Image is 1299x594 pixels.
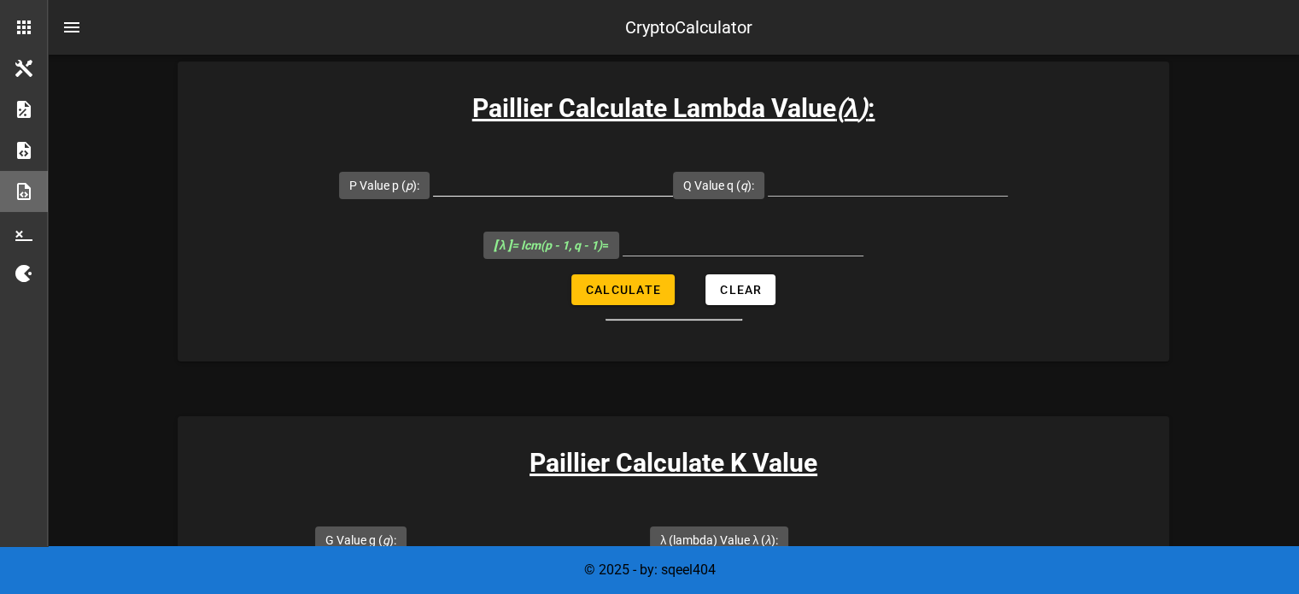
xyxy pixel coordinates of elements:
[705,274,775,305] button: Clear
[494,238,603,252] i: = lcm(p - 1, q - 1)
[740,179,747,192] i: q
[178,89,1169,127] h3: Paillier Calculate Lambda Value :
[571,274,675,305] button: Calculate
[584,562,716,578] span: © 2025 - by: sqeel404
[383,533,389,547] i: g
[494,238,512,252] b: [ λ ]
[494,238,610,252] span: =
[406,179,413,192] i: p
[585,283,661,297] span: Calculate
[836,93,869,123] i: ( )
[845,93,859,123] b: λ
[325,532,396,549] label: G Value g ( ):
[719,283,762,297] span: Clear
[765,533,771,547] i: λ
[178,444,1169,482] h3: Paillier Calculate K Value
[683,177,754,194] label: Q Value q ( ):
[660,532,778,549] label: λ (lambda) Value λ ( ):
[349,177,419,194] label: P Value p ( ):
[625,15,752,40] div: CryptoCalculator
[51,7,92,48] button: nav-menu-toggle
